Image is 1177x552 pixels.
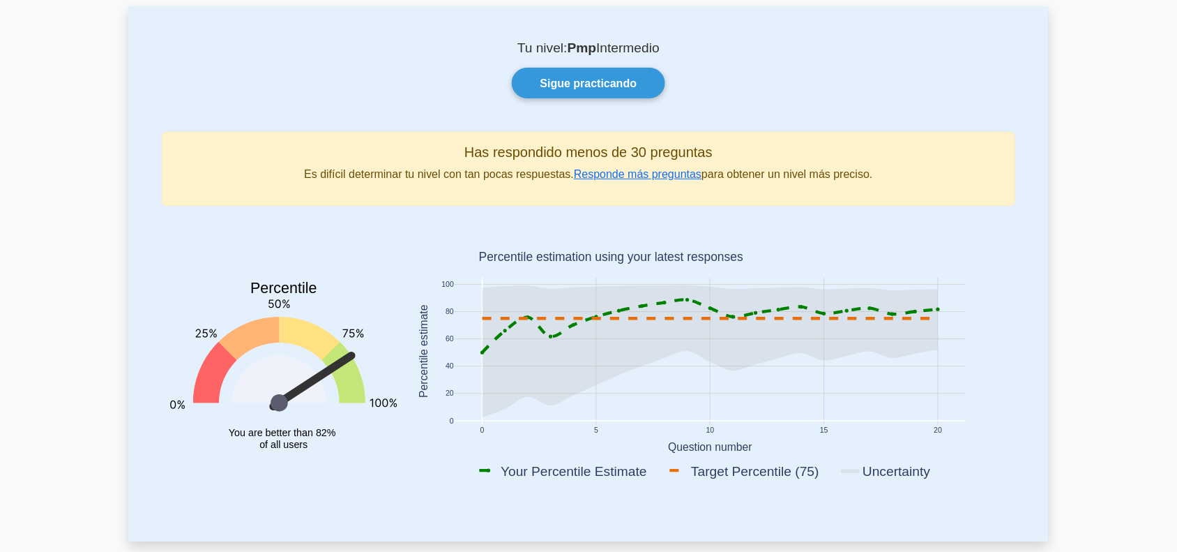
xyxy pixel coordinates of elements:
font: Pmp [568,40,597,55]
text: 15 [821,426,829,434]
text: 20 [446,390,454,398]
font: Intermedio [596,40,660,55]
a: Responde más preguntas [574,168,701,180]
text: 0 [480,426,485,434]
text: 20 [934,426,943,434]
font: Sigue practicando [540,77,637,89]
text: Percentile estimation using your latest responses [479,250,744,264]
text: Question number [669,441,753,453]
text: 100 [442,281,455,288]
tspan: of all users [259,439,307,450]
text: 80 [446,308,454,315]
tspan: You are better than 82% [229,427,336,438]
font: Es difícil determinar tu nivel con tan pocas respuestas. [304,168,574,180]
a: Sigue practicando [512,68,666,98]
text: 40 [446,362,454,370]
text: 60 [446,335,454,343]
text: 5 [595,426,599,434]
font: para obtener un nivel más preciso. [701,168,872,180]
font: Has respondido menos de 30 preguntas [464,144,713,160]
text: Percentile estimate [418,304,430,398]
font: Tu nivel: [517,40,568,55]
text: 0 [450,417,454,425]
text: 10 [706,426,715,434]
text: Percentile [250,280,317,297]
